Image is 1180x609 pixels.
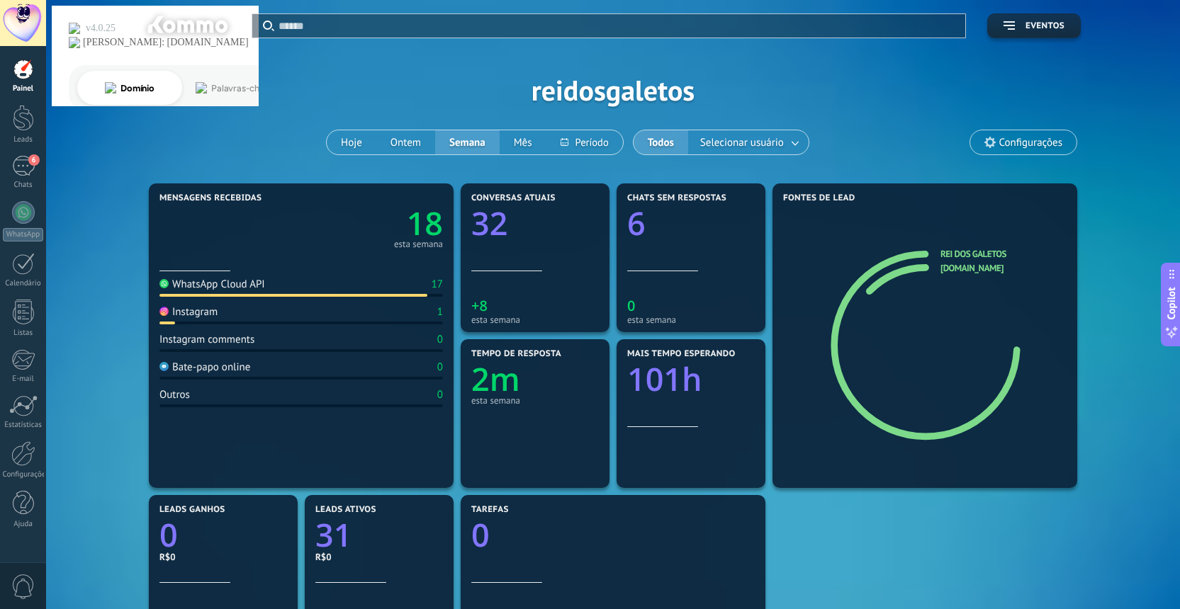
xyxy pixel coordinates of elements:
[783,193,855,203] span: Fontes de lead
[315,505,376,515] span: Leads ativos
[3,181,44,190] div: Chats
[301,202,443,245] a: 18
[159,305,218,319] div: Instagram
[315,551,443,563] div: R$0
[3,520,44,529] div: Ajuda
[376,130,435,154] button: Ontem
[940,248,1006,260] a: Rei dos Galetos
[327,130,376,154] button: Hoje
[159,278,265,291] div: WhatsApp Cloud API
[471,314,599,325] div: esta semana
[3,135,44,144] div: Leads
[159,551,287,563] div: R$0
[3,228,43,241] div: WhatsApp
[435,130,500,154] button: Semana
[159,513,178,557] text: 0
[23,23,34,34] img: logo_orange.svg
[697,133,787,152] span: Selecionar usuário
[1026,21,1064,31] span: Eventos
[159,360,250,374] div: Bate-papo online
[159,193,262,203] span: Mensagens recebidas
[432,278,443,291] div: 17
[627,358,702,401] text: 101h
[627,314,755,325] div: esta semana
[471,513,490,557] text: 0
[471,513,755,557] a: 0
[394,241,443,248] div: esta semana
[315,513,352,557] text: 31
[471,193,556,203] span: Conversas atuais
[150,82,161,93] img: tab_keywords_by_traffic_grey.svg
[74,84,108,93] div: Domínio
[627,358,755,401] a: 101h
[634,130,688,154] button: Todos
[3,470,44,479] div: Configurações
[627,296,635,315] text: 0
[23,37,34,48] img: website_grey.svg
[159,333,254,346] div: Instagram comments
[471,505,509,515] span: Tarefas
[627,202,646,245] text: 6
[627,349,736,359] span: Mais tempo esperando
[407,202,443,245] text: 18
[59,82,70,93] img: tab_domain_overview_orange.svg
[627,193,726,203] span: Chats sem respostas
[315,513,443,557] a: 31
[40,23,69,34] div: v 4.0.25
[159,513,287,557] a: 0
[940,262,1004,274] a: [DOMAIN_NAME]
[471,202,507,245] text: 32
[3,375,44,384] div: E-mail
[471,395,599,406] div: esta semana
[3,84,44,93] div: Painel
[500,130,546,154] button: Mês
[159,362,169,371] img: Bate-papo online
[437,388,443,402] div: 0
[37,37,203,48] div: [PERSON_NAME]: [DOMAIN_NAME]
[471,349,561,359] span: Tempo de resposta
[471,358,520,401] text: 2m
[28,154,40,166] span: 6
[437,305,443,319] div: 1
[987,13,1081,38] button: Eventos
[999,137,1062,149] span: Configurações
[546,130,623,154] button: Período
[3,329,44,338] div: Listas
[1164,288,1179,320] span: Copilot
[159,279,169,288] img: WhatsApp Cloud API
[3,279,44,288] div: Calendário
[471,296,488,315] text: +8
[159,307,169,316] img: Instagram
[165,84,227,93] div: Palavras-chave
[3,421,44,430] div: Estatísticas
[437,360,443,374] div: 0
[159,388,190,402] div: Outros
[437,333,443,346] div: 0
[688,130,809,154] button: Selecionar usuário
[159,505,225,515] span: Leads ganhos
